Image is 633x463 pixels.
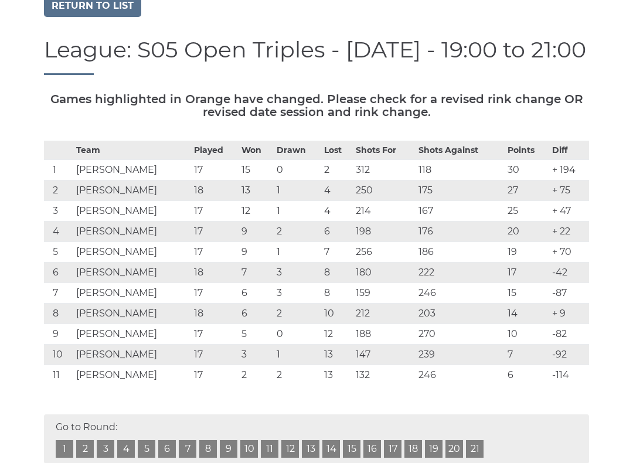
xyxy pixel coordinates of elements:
td: -87 [549,283,589,304]
td: 132 [353,365,416,386]
td: 2 [274,222,321,242]
a: 10 [240,440,258,458]
td: [PERSON_NAME] [73,283,191,304]
td: 12 [321,324,353,345]
a: 7 [179,440,196,458]
td: 10 [321,304,353,324]
td: 118 [416,160,505,181]
td: 10 [44,345,73,365]
td: 17 [191,345,239,365]
td: 18 [191,304,239,324]
th: Shots Against [416,141,505,160]
td: 175 [416,181,505,201]
td: 222 [416,263,505,283]
td: 270 [416,324,505,345]
td: 14 [505,304,549,324]
th: Lost [321,141,353,160]
td: -42 [549,263,589,283]
td: 20 [505,222,549,242]
td: 17 [191,283,239,304]
a: 4 [117,440,135,458]
td: 15 [239,160,274,181]
td: 180 [353,263,416,283]
td: 1 [274,242,321,263]
td: 17 [505,263,549,283]
td: 198 [353,222,416,242]
td: [PERSON_NAME] [73,324,191,345]
td: 9 [44,324,73,345]
td: 19 [505,242,549,263]
td: 3 [44,201,73,222]
td: 17 [191,324,239,345]
td: 15 [505,283,549,304]
td: 13 [321,365,353,386]
td: 2 [239,365,274,386]
th: Points [505,141,549,160]
td: 10 [505,324,549,345]
td: 0 [274,160,321,181]
a: 15 [343,440,360,458]
td: + 22 [549,222,589,242]
td: + 194 [549,160,589,181]
td: 7 [321,242,353,263]
td: 167 [416,201,505,222]
td: 17 [191,242,239,263]
td: 6 [321,222,353,242]
td: [PERSON_NAME] [73,181,191,201]
td: 6 [44,263,73,283]
td: 30 [505,160,549,181]
th: Team [73,141,191,160]
td: 3 [274,263,321,283]
td: 6 [505,365,549,386]
td: 8 [44,304,73,324]
th: Won [239,141,274,160]
a: 17 [384,440,401,458]
a: 14 [322,440,340,458]
td: [PERSON_NAME] [73,365,191,386]
td: 7 [239,263,274,283]
td: 4 [321,201,353,222]
td: 256 [353,242,416,263]
th: Diff [549,141,589,160]
td: + 9 [549,304,589,324]
a: 2 [76,440,94,458]
a: 16 [363,440,381,458]
td: + 47 [549,201,589,222]
td: 1 [274,181,321,201]
td: -82 [549,324,589,345]
a: 6 [158,440,176,458]
td: 8 [321,263,353,283]
td: 4 [44,222,73,242]
td: 6 [239,283,274,304]
td: 17 [191,222,239,242]
td: 7 [505,345,549,365]
td: 1 [274,345,321,365]
td: 9 [239,222,274,242]
td: + 75 [549,181,589,201]
a: 1 [56,440,73,458]
td: 246 [416,283,505,304]
td: 203 [416,304,505,324]
a: 13 [302,440,319,458]
td: 8 [321,283,353,304]
td: [PERSON_NAME] [73,304,191,324]
td: 312 [353,160,416,181]
td: + 70 [549,242,589,263]
th: Drawn [274,141,321,160]
h1: League: S05 Open Triples - [DATE] - 19:00 to 21:00 [44,38,589,76]
td: 3 [274,283,321,304]
h5: Games highlighted in Orange have changed. Please check for a revised rink change OR revised date ... [44,93,589,118]
td: 17 [191,201,239,222]
td: 13 [239,181,274,201]
td: 239 [416,345,505,365]
td: [PERSON_NAME] [73,242,191,263]
a: 18 [404,440,422,458]
th: Shots For [353,141,416,160]
td: 12 [239,201,274,222]
td: 188 [353,324,416,345]
td: [PERSON_NAME] [73,345,191,365]
td: 5 [44,242,73,263]
td: 1 [274,201,321,222]
a: 8 [199,440,217,458]
td: 11 [44,365,73,386]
